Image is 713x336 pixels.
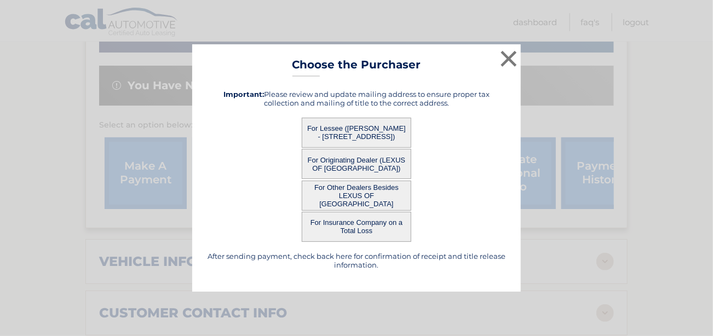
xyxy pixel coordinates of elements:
[223,90,264,99] strong: Important:
[292,58,421,77] h3: Choose the Purchaser
[302,212,411,242] button: For Insurance Company on a Total Loss
[206,252,507,269] h5: After sending payment, check back here for confirmation of receipt and title release information.
[498,48,520,69] button: ×
[302,118,411,148] button: For Lessee ([PERSON_NAME] - [STREET_ADDRESS])
[302,149,411,179] button: For Originating Dealer (LEXUS OF [GEOGRAPHIC_DATA])
[302,181,411,211] button: For Other Dealers Besides LEXUS OF [GEOGRAPHIC_DATA]
[206,90,507,107] h5: Please review and update mailing address to ensure proper tax collection and mailing of title to ...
